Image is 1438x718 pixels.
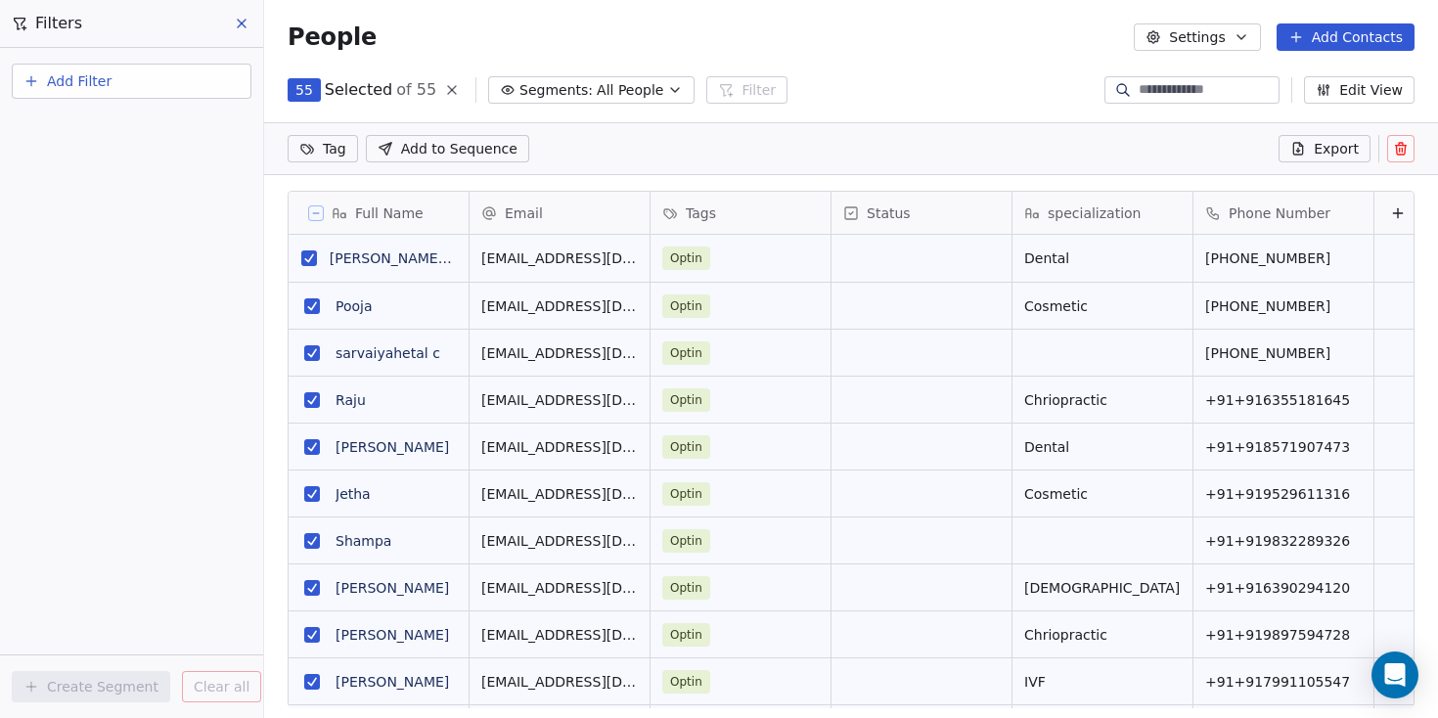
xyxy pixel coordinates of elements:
[1012,192,1192,234] div: specialization
[867,203,911,223] span: Status
[505,203,543,223] span: Email
[1205,437,1362,457] span: +91+918571907473
[1279,135,1371,162] button: Export
[1277,23,1415,51] button: Add Contacts
[336,439,449,455] a: [PERSON_NAME]
[289,192,469,234] div: Full Name
[1024,296,1181,316] span: Cosmetic
[481,248,638,268] span: [EMAIL_ADDRESS][DOMAIN_NAME]
[1304,76,1415,104] button: Edit View
[662,247,710,270] span: Optin
[662,294,710,318] span: Optin
[336,580,449,596] a: [PERSON_NAME]
[1205,296,1362,316] span: [PHONE_NUMBER]
[662,576,710,600] span: Optin
[662,529,710,553] span: Optin
[1134,23,1260,51] button: Settings
[662,623,710,647] span: Optin
[831,192,1011,234] div: Status
[1193,192,1373,234] div: Phone Number
[1205,531,1362,551] span: +91+919832289326
[288,78,321,102] button: 55
[1205,248,1362,268] span: [PHONE_NUMBER]
[1205,390,1362,410] span: +91+916355181645
[325,78,392,102] span: Selected
[662,435,710,459] span: Optin
[481,625,638,645] span: [EMAIL_ADDRESS][DOMAIN_NAME]
[1024,625,1181,645] span: Chriopractic
[336,486,371,502] a: Jetha
[1205,625,1362,645] span: +91+919897594728
[336,298,373,314] a: Pooja
[686,203,716,223] span: Tags
[706,76,787,104] button: Filter
[355,203,424,223] span: Full Name
[1024,248,1181,268] span: Dental
[519,80,593,101] span: Segments:
[662,388,710,412] span: Optin
[1205,343,1362,363] span: [PHONE_NUMBER]
[1024,672,1181,692] span: IVF
[481,296,638,316] span: [EMAIL_ADDRESS][DOMAIN_NAME]
[470,192,650,234] div: Email
[330,250,502,266] a: [PERSON_NAME] chodiya
[336,345,440,361] a: sarvaiyahetal c
[481,390,638,410] span: [EMAIL_ADDRESS][DOMAIN_NAME]
[1314,139,1359,158] span: Export
[597,80,663,101] span: All People
[336,392,366,408] a: Raju
[396,78,436,102] span: of 55
[1048,203,1141,223] span: specialization
[288,135,358,162] button: Tag
[336,674,449,690] a: [PERSON_NAME]
[336,533,391,549] a: Shampa
[481,672,638,692] span: [EMAIL_ADDRESS][DOMAIN_NAME]
[481,578,638,598] span: [EMAIL_ADDRESS][DOMAIN_NAME]
[662,482,710,506] span: Optin
[323,139,346,158] span: Tag
[1024,578,1181,598] span: [DEMOGRAPHIC_DATA]
[1205,484,1362,504] span: +91+919529611316
[481,437,638,457] span: [EMAIL_ADDRESS][DOMAIN_NAME]
[662,670,710,694] span: Optin
[481,484,638,504] span: [EMAIL_ADDRESS][DOMAIN_NAME]
[1371,651,1418,698] div: Open Intercom Messenger
[1229,203,1330,223] span: Phone Number
[1024,437,1181,457] span: Dental
[295,80,313,100] span: 55
[336,627,449,643] a: [PERSON_NAME]
[401,139,517,158] span: Add to Sequence
[481,343,638,363] span: [EMAIL_ADDRESS][DOMAIN_NAME]
[651,192,831,234] div: Tags
[366,135,529,162] button: Add to Sequence
[470,235,1421,708] div: grid
[481,531,638,551] span: [EMAIL_ADDRESS][DOMAIN_NAME]
[1205,578,1362,598] span: +91+916390294120
[1024,484,1181,504] span: Cosmetic
[289,235,470,708] div: grid
[1205,672,1362,692] span: +91+917991105547
[1024,390,1181,410] span: Chriopractic
[662,341,710,365] span: Optin
[288,22,377,52] span: People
